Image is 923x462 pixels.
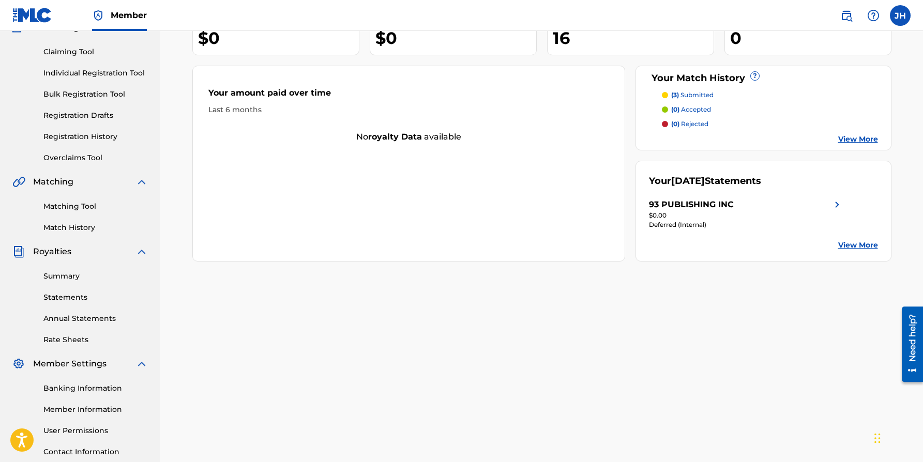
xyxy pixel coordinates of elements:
[671,91,679,99] span: (3)
[111,9,147,21] span: Member
[649,71,878,85] div: Your Match History
[671,105,711,114] p: accepted
[836,5,857,26] a: Public Search
[649,198,843,229] a: 93 PUBLISHING INCright chevron icon$0.00Deferred (Internal)
[43,292,148,303] a: Statements
[553,26,714,50] div: 16
[33,176,73,188] span: Matching
[43,313,148,324] a: Annual Statements
[43,271,148,282] a: Summary
[649,198,734,211] div: 93 PUBLISHING INC
[198,26,359,50] div: $0
[12,176,25,188] img: Matching
[863,5,884,26] div: Help
[368,132,422,142] strong: royalty data
[840,9,853,22] img: search
[43,446,148,457] a: Contact Information
[671,90,714,100] p: submitted
[671,120,679,128] span: (0)
[92,9,104,22] img: Top Rightsholder
[43,68,148,79] a: Individual Registration Tool
[33,245,71,258] span: Royalties
[43,201,148,212] a: Matching Tool
[135,176,148,188] img: expand
[649,220,843,229] div: Deferred (Internal)
[831,198,843,211] img: right chevron icon
[43,334,148,345] a: Rate Sheets
[43,222,148,233] a: Match History
[43,89,148,100] a: Bulk Registration Tool
[890,5,911,26] div: User Menu
[867,9,880,22] img: help
[43,47,148,57] a: Claiming Tool
[375,26,536,50] div: $0
[662,119,878,129] a: (0) rejected
[193,131,625,143] div: No available
[43,152,148,163] a: Overclaims Tool
[208,104,610,115] div: Last 6 months
[43,404,148,415] a: Member Information
[671,105,679,113] span: (0)
[838,240,878,251] a: View More
[43,131,148,142] a: Registration History
[730,26,891,50] div: 0
[838,134,878,145] a: View More
[135,358,148,370] img: expand
[135,245,148,258] img: expand
[43,110,148,121] a: Registration Drafts
[649,174,761,188] div: Your Statements
[871,412,923,462] iframe: Chat Widget
[894,303,923,386] iframe: Resource Center
[649,211,843,220] div: $0.00
[671,119,708,129] p: rejected
[43,425,148,436] a: User Permissions
[208,87,610,104] div: Your amount paid over time
[12,8,52,23] img: MLC Logo
[662,90,878,100] a: (3) submitted
[662,105,878,114] a: (0) accepted
[12,358,25,370] img: Member Settings
[751,72,759,80] span: ?
[12,245,25,258] img: Royalties
[33,358,107,370] span: Member Settings
[43,383,148,394] a: Banking Information
[874,423,881,454] div: Drag
[671,175,705,187] span: [DATE]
